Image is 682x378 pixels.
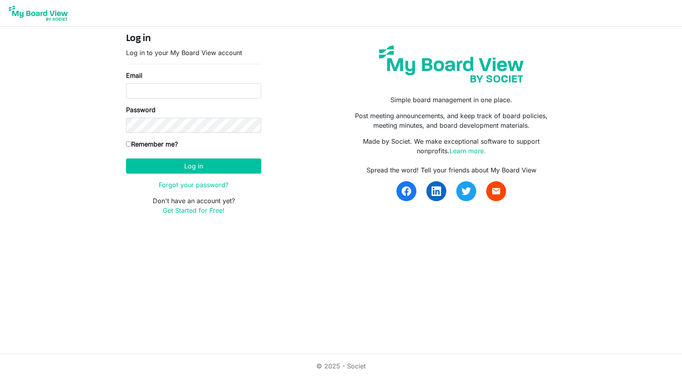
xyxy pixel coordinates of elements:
img: facebook.svg [402,186,411,196]
input: Remember me? [126,141,131,146]
p: Simple board management in one place. [347,95,556,105]
img: my-board-view-societ.svg [373,40,530,89]
p: Made by Societ. We make exceptional software to support nonprofits. [347,137,556,156]
span: email [491,186,501,196]
img: twitter.svg [461,186,471,196]
h4: Log in [126,33,261,45]
p: Post meeting announcements, and keep track of board policies, meeting minutes, and board developm... [347,111,556,130]
p: Don't have an account yet? [126,196,261,215]
img: My Board View Logo [6,3,70,23]
p: Log in to your My Board View account [126,48,261,57]
a: Learn more. [449,147,486,155]
label: Password [126,105,156,115]
button: Log in [126,158,261,174]
a: email [486,181,506,201]
label: Email [126,71,142,80]
a: Get Started for Free! [163,206,225,214]
img: linkedin.svg [432,186,441,196]
label: Remember me? [126,139,178,149]
a: Forgot your password? [159,181,229,189]
a: © 2025 - Societ [316,362,366,370]
div: Spread the word! Tell your friends about My Board View [347,165,556,175]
